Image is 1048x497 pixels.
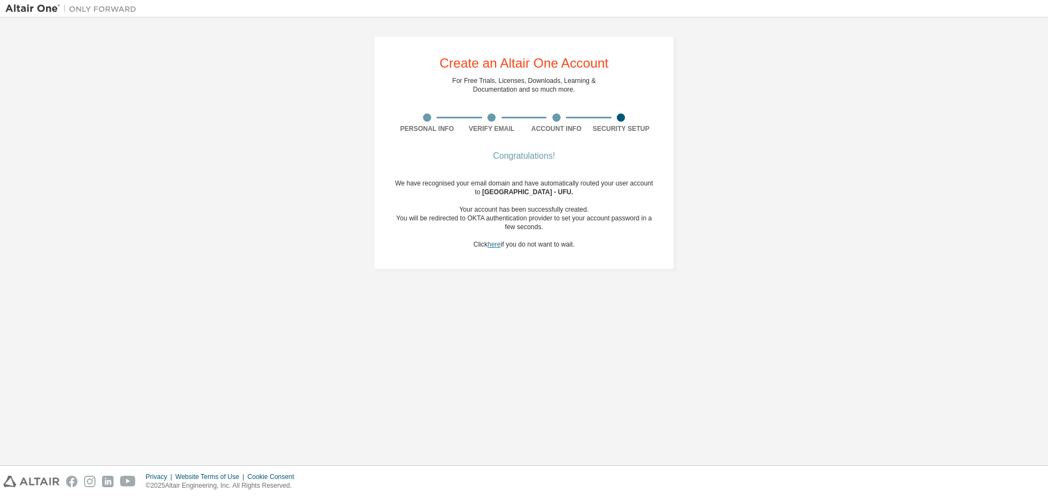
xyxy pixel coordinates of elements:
div: For Free Trials, Licenses, Downloads, Learning & Documentation and so much more. [452,76,596,94]
div: Account Info [524,124,589,133]
img: altair_logo.svg [3,476,59,487]
div: Security Setup [589,124,654,133]
div: Privacy [146,472,175,481]
a: here [487,241,501,248]
div: Create an Altair One Account [439,57,609,70]
div: You will be redirected to OKTA authentication provider to set your account password in a few seco... [395,214,653,231]
div: Cookie Consent [247,472,300,481]
img: facebook.svg [66,476,78,487]
img: youtube.svg [120,476,136,487]
div: Congratulations! [395,153,653,159]
img: instagram.svg [84,476,96,487]
div: Your account has been successfully created. [395,205,653,214]
div: We have recognised your email domain and have automatically routed your user account to Click if ... [395,179,653,249]
img: linkedin.svg [102,476,114,487]
div: Verify Email [460,124,525,133]
img: Altair One [5,3,142,14]
p: © 2025 Altair Engineering, Inc. All Rights Reserved. [146,481,301,490]
div: Personal Info [395,124,460,133]
div: Website Terms of Use [175,472,247,481]
span: [GEOGRAPHIC_DATA] - UFU . [482,188,573,196]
